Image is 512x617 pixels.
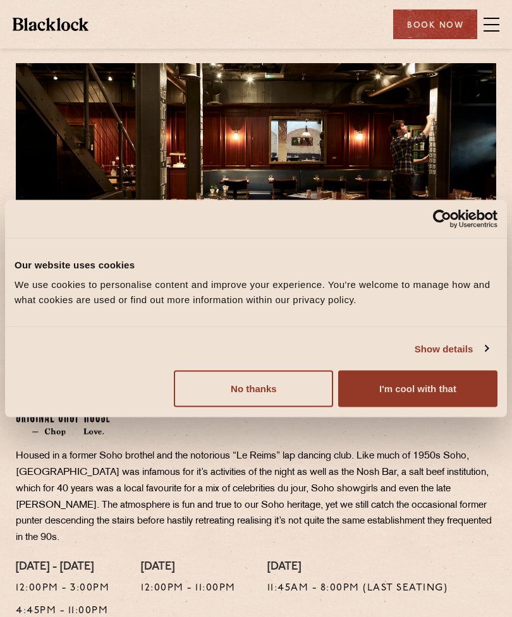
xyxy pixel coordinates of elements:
[267,561,448,575] h4: [DATE]
[415,341,488,356] a: Show details
[267,580,448,597] p: 11:45am - 8:00pm (Last seating)
[174,371,333,407] button: No thanks
[387,209,497,228] a: Usercentrics Cookiebot - opens in a new window
[16,561,109,575] h4: [DATE] - [DATE]
[141,561,236,575] h4: [DATE]
[13,18,88,30] img: BL_Textured_Logo-footer-cropped.svg
[393,9,477,39] div: Book Now
[141,580,236,597] p: 12:00pm - 11:00pm
[15,277,497,308] div: We use cookies to personalise content and improve your experience. You're welcome to manage how a...
[16,580,109,597] p: 12:00pm - 3:00pm
[15,257,497,272] div: Our website uses cookies
[16,448,496,546] p: Housed in a former Soho brothel and the notorious “Le Reims” lap dancing club. Like much of 1950s...
[338,371,497,407] button: I'm cool with that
